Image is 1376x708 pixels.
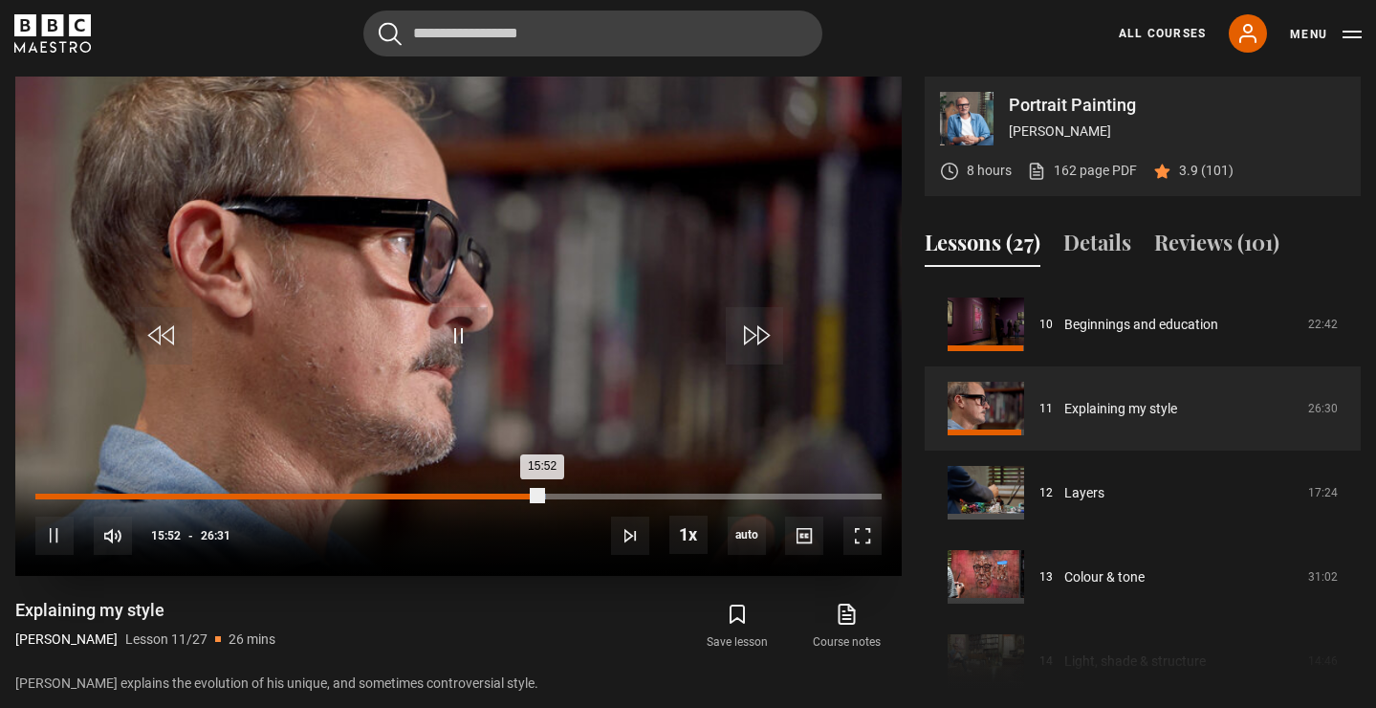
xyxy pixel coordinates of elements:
[843,517,882,555] button: Fullscreen
[201,519,230,553] span: 26:31
[669,516,708,554] button: Playback Rate
[35,517,74,555] button: Pause
[15,77,902,575] video-js: Video Player
[728,517,766,555] span: auto
[363,11,822,56] input: Search
[35,494,882,499] div: Progress Bar
[793,599,902,654] a: Course notes
[1119,25,1206,42] a: All Courses
[15,630,118,650] p: [PERSON_NAME]
[1064,483,1104,503] a: Layers
[14,14,91,53] svg: BBC Maestro
[15,674,902,694] p: [PERSON_NAME] explains the evolution of his unique, and sometimes controversial style.
[94,517,132,555] button: Mute
[229,630,275,650] p: 26 mins
[785,517,823,555] button: Captions
[925,227,1040,267] button: Lessons (27)
[1009,122,1345,142] p: [PERSON_NAME]
[1064,399,1177,419] a: Explaining my style
[15,599,275,622] h1: Explaining my style
[683,599,792,654] button: Save lesson
[151,519,181,553] span: 15:52
[1027,161,1137,181] a: 162 page PDF
[728,517,766,555] div: Current quality: 720p
[379,22,402,46] button: Submit the search query
[1064,567,1145,587] a: Colour & tone
[1009,97,1345,114] p: Portrait Painting
[125,630,207,650] p: Lesson 11/27
[1063,227,1131,267] button: Details
[611,517,649,555] button: Next Lesson
[1154,227,1279,267] button: Reviews (101)
[1064,315,1218,335] a: Beginnings and education
[1290,25,1362,44] button: Toggle navigation
[188,529,193,542] span: -
[967,161,1012,181] p: 8 hours
[1179,161,1234,181] p: 3.9 (101)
